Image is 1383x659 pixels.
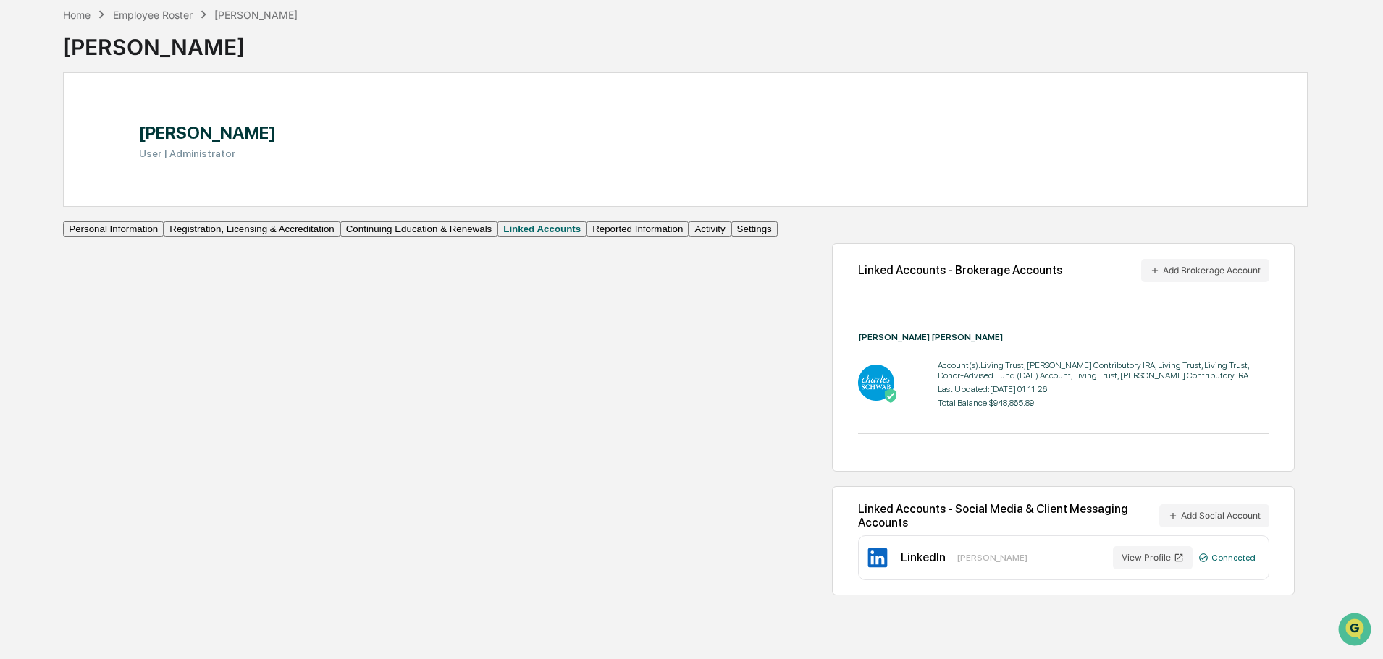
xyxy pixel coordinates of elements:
[139,122,276,143] h1: [PERSON_NAME]
[340,221,498,237] button: Continuing Education & Renewals
[246,115,264,132] button: Start new chat
[139,148,276,159] h3: User | Administrator
[883,388,898,403] img: Active
[957,553,1027,563] div: [PERSON_NAME]
[63,22,298,60] div: [PERSON_NAME]
[29,182,93,197] span: Preclearance
[144,245,175,256] span: Pylon
[49,125,183,137] div: We're available if you need us!
[119,182,180,197] span: Attestations
[14,30,264,54] p: How can we help?
[29,210,91,224] span: Data Lookup
[14,184,26,195] div: 🖐️
[1113,546,1193,569] button: View Profile
[9,177,99,203] a: 🖐️Preclearance
[938,360,1269,380] div: Account(s): Living Trust, [PERSON_NAME] Contributory IRA, Living Trust, Living Trust, Donor-Advis...
[63,9,91,21] div: Home
[99,177,185,203] a: 🗄️Attestations
[858,502,1269,530] div: Linked Accounts - Social Media & Client Messaging Accounts
[731,221,778,237] button: Settings
[1337,611,1376,650] iframe: Open customer support
[858,332,1269,342] div: [PERSON_NAME] [PERSON_NAME]
[938,398,1269,408] div: Total Balance: $948,865.89
[858,365,894,401] img: Charles Schwab - Active
[14,111,41,137] img: 1746055101610-c473b297-6a78-478c-a979-82029cc54cd1
[14,211,26,223] div: 🔎
[587,221,689,237] button: Reported Information
[9,204,97,230] a: 🔎Data Lookup
[1198,553,1256,563] div: Connected
[866,546,889,569] img: LinkedIn Icon
[689,221,731,237] button: Activity
[214,9,298,21] div: [PERSON_NAME]
[1159,504,1269,527] button: Add Social Account
[102,245,175,256] a: Powered byPylon
[497,221,587,237] button: Linked Accounts
[938,384,1269,394] div: Last Updated: [DATE] 01:11:26
[105,184,117,195] div: 🗄️
[63,221,164,237] button: Personal Information
[164,221,340,237] button: Registration, Licensing & Accreditation
[113,9,193,21] div: Employee Roster
[858,263,1062,277] div: Linked Accounts - Brokerage Accounts
[63,221,777,237] div: secondary tabs example
[49,111,237,125] div: Start new chat
[1141,259,1269,282] button: Add Brokerage Account
[901,550,946,564] div: LinkedIn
